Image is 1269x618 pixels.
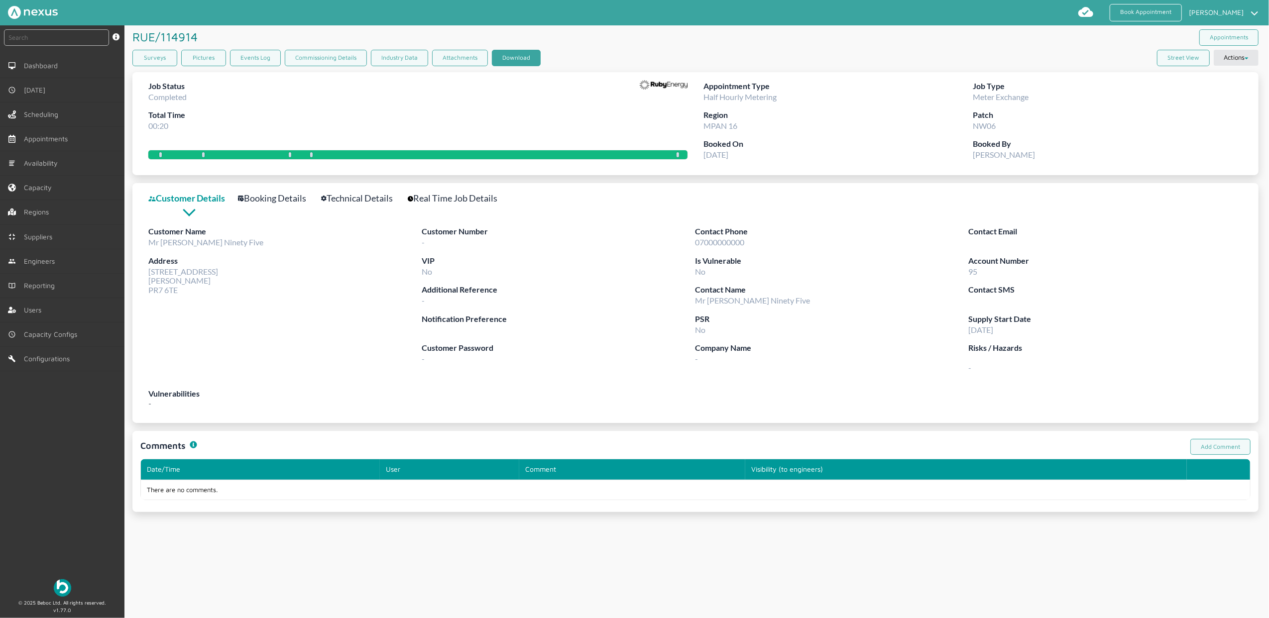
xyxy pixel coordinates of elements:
[148,109,187,121] label: Total Time
[148,92,187,102] span: Completed
[432,50,488,66] a: Attachments
[968,284,1242,296] label: Contact SMS
[24,355,74,363] span: Configurations
[238,191,317,206] a: Booking Details
[973,92,1029,102] span: Meter Exchange
[422,237,425,247] span: -
[371,50,428,66] a: Industry Data
[8,233,16,241] img: md-contract.svg
[973,138,1243,150] label: Booked By
[422,354,425,363] span: -
[24,86,49,94] span: [DATE]
[8,86,16,94] img: md-time.svg
[54,579,71,597] img: Beboc Logo
[695,296,810,305] span: Mr [PERSON_NAME] Ninety Five
[422,267,433,276] span: No
[968,354,1242,372] span: -
[973,121,996,130] span: NW06
[1199,29,1259,46] a: Appointments
[148,191,236,206] a: Customer Details
[8,355,16,363] img: md-build.svg
[321,191,404,206] a: Technical Details
[8,6,58,19] img: Nexus
[24,110,62,118] span: Scheduling
[703,109,973,121] label: Region
[8,62,16,70] img: md-desktop.svg
[148,80,187,93] label: Job Status
[24,257,59,265] span: Engineers
[24,135,72,143] span: Appointments
[703,80,973,93] label: Appointment Type
[8,257,16,265] img: md-people.svg
[230,50,281,66] a: Events Log
[8,306,16,314] img: user-left-menu.svg
[968,267,977,276] span: 95
[695,313,968,325] label: PSR
[24,184,56,192] span: Capacity
[4,29,109,46] input: Search by: Ref, PostCode, MPAN, MPRN, Account, Customer
[24,159,62,167] span: Availability
[8,135,16,143] img: appointments-left-menu.svg
[148,121,168,130] span: 00:20
[422,284,695,296] label: Additional Reference
[140,439,186,452] h1: Comments
[24,62,62,70] span: Dashboard
[148,237,263,247] span: Mr [PERSON_NAME] Ninety Five
[492,50,541,66] button: Download
[24,330,81,338] span: Capacity Configs
[745,459,1187,479] th: Visibility (to engineers)
[422,225,695,238] label: Customer Number
[640,80,688,90] img: Supplier Logo
[968,255,1242,267] label: Account Number
[695,354,698,363] span: -
[141,480,1187,500] td: There are no comments.
[24,282,59,290] span: Reporting
[8,330,16,338] img: md-time.svg
[148,267,218,295] span: [STREET_ADDRESS] [PERSON_NAME] PR7 6TE
[1190,439,1251,455] a: Add Comment
[703,138,973,150] label: Booked On
[968,313,1242,325] label: Supply Start Date
[8,110,16,118] img: scheduling-left-menu.svg
[973,150,1036,159] span: [PERSON_NAME]
[695,237,744,247] span: 07000000000
[695,325,705,334] span: No
[695,225,968,238] label: Contact Phone
[973,80,1243,93] label: Job Type
[695,284,968,296] label: Contact Name
[519,459,745,479] th: Comment
[695,342,968,354] label: Company Name
[422,255,695,267] label: VIP
[8,184,16,192] img: capacity-left-menu.svg
[132,25,201,48] h1: RUE/114914 ️️️
[968,342,1242,354] label: Risks / Hazards
[703,121,737,130] span: MPAN 16
[1078,4,1094,20] img: md-cloud-done.svg
[1214,50,1259,66] button: Actions
[968,325,993,334] span: [DATE]
[408,191,508,206] a: Real Time Job Details
[148,225,422,238] label: Customer Name
[148,255,422,267] label: Address
[148,388,1243,400] label: Vulnerabilities
[422,313,695,325] label: Notification Preference
[695,255,968,267] label: Is Vulnerable
[8,208,16,216] img: regions.left-menu.svg
[968,225,1242,238] label: Contact Email
[24,208,53,216] span: Regions
[1110,4,1182,21] a: Book Appointment
[148,388,1243,415] div: -
[1157,50,1210,66] button: Street View
[24,306,45,314] span: Users
[703,92,777,102] span: Half Hourly Metering
[141,459,380,479] th: Date/Time
[8,159,16,167] img: md-list.svg
[8,282,16,290] img: md-book.svg
[132,50,177,66] a: Surveys
[422,342,695,354] label: Customer Password
[24,233,56,241] span: Suppliers
[973,109,1243,121] label: Patch
[703,150,728,159] span: [DATE]
[380,459,519,479] th: User
[285,50,367,66] a: Commissioning Details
